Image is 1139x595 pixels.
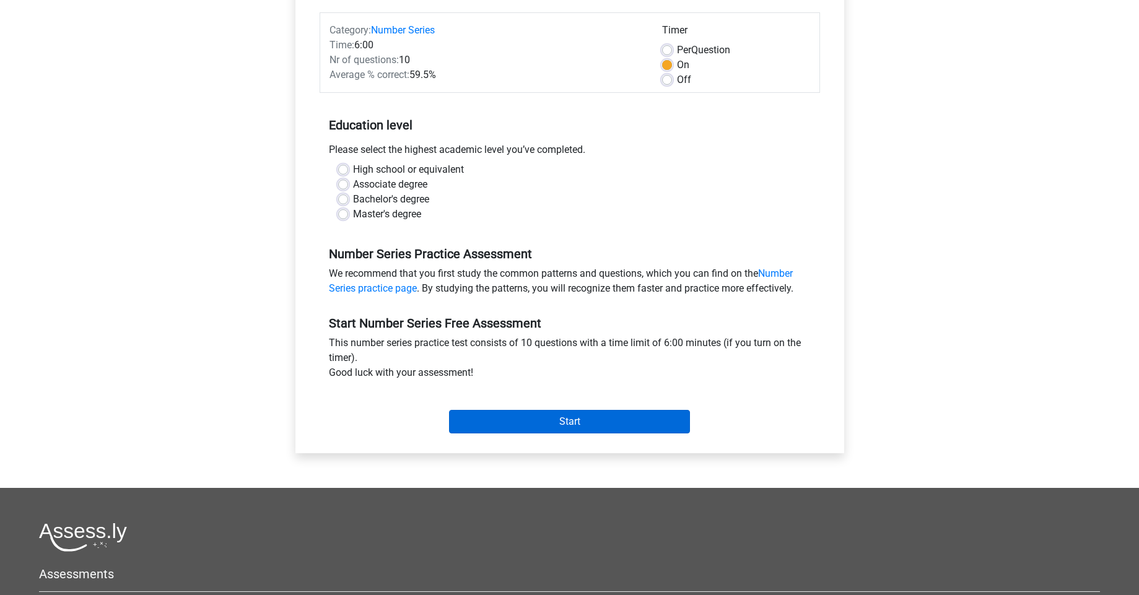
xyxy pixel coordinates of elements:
[677,43,730,58] label: Question
[353,177,427,192] label: Associate degree
[353,207,421,222] label: Master's degree
[371,24,435,36] a: Number Series
[329,24,371,36] span: Category:
[39,567,1100,581] h5: Assessments
[320,336,820,385] div: This number series practice test consists of 10 questions with a time limit of 6:00 minutes (if y...
[329,267,793,294] a: Number Series practice page
[353,162,464,177] label: High school or equivalent
[662,23,810,43] div: Timer
[677,72,691,87] label: Off
[320,67,653,82] div: 59.5%
[39,523,127,552] img: Assessly logo
[329,69,409,80] span: Average % correct:
[320,266,820,301] div: We recommend that you first study the common patterns and questions, which you can find on the . ...
[449,410,690,433] input: Start
[677,58,689,72] label: On
[677,44,691,56] span: Per
[329,316,811,331] h5: Start Number Series Free Assessment
[320,142,820,162] div: Please select the highest academic level you’ve completed.
[329,113,811,137] h5: Education level
[329,54,399,66] span: Nr of questions:
[329,39,354,51] span: Time:
[353,192,429,207] label: Bachelor's degree
[329,246,811,261] h5: Number Series Practice Assessment
[320,38,653,53] div: 6:00
[320,53,653,67] div: 10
